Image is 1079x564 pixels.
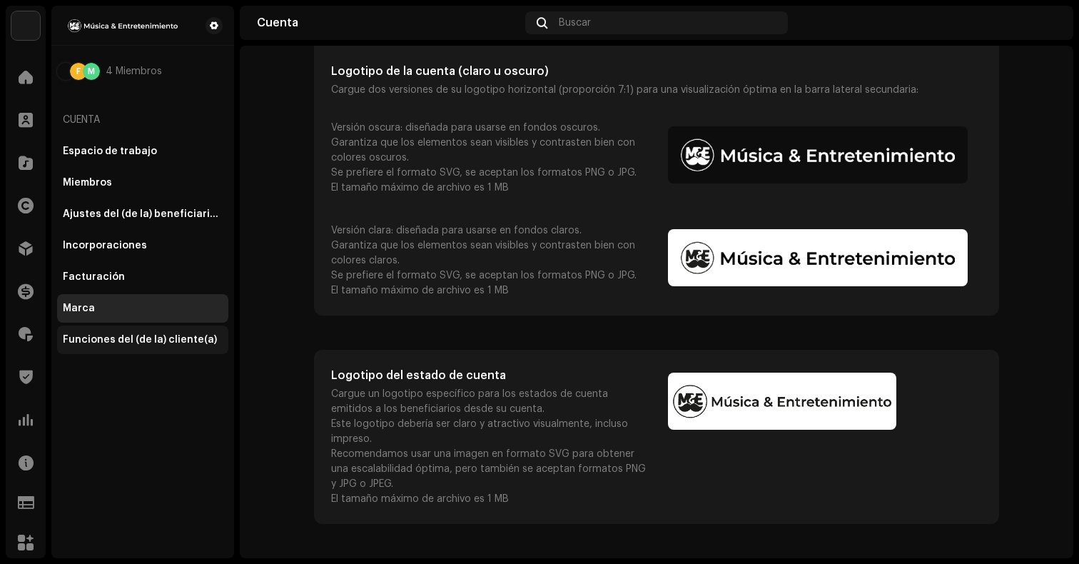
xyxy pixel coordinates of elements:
p: Cargue dos versiones de su logotipo horizontal (proporción 7:1) para una visualización óptima en ... [331,83,982,98]
img: 78f3867b-a9d0-4b96-9959-d5e4a689f6cf [11,11,40,40]
p: Recomendamos usar una imagen en formato SVG para obtener una escalabilidad óptima, pero también s... [331,447,651,492]
p: Versión clara: diseñada para usarse en fondos claros. [331,223,651,238]
div: Cuenta [257,17,520,29]
div: Marca [63,303,95,314]
span: 4 Miembros [106,66,162,77]
p: Garantiza que los elementos sean visibles y contrasten bien con colores claros. [331,238,651,268]
re-m-nav-item: Ajustes del (de la) beneficiario(a) [57,200,228,228]
img: 0c43ecd2-0fe7-4201-bfd0-35d22d5c77cb [63,17,183,34]
img: c904f273-36fb-4b92-97b0-1c77b616e906 [1033,11,1056,34]
p: Cargue un logotipo específico para los estados de cuenta emitidos a los beneficiarios desde su cu... [331,387,651,417]
div: Funciones del (de la) cliente(a) [63,334,217,346]
re-m-nav-item: Funciones del (de la) cliente(a) [57,326,228,354]
p: Versión oscura: diseñada para usarse en fondos oscuros. [331,121,651,136]
re-m-nav-item: Facturación [57,263,228,291]
re-m-nav-item: Miembros [57,168,228,197]
p: Este logotipo debería ser claro y atractivo visualmente, incluso impreso. [331,417,651,447]
p: El tamaño máximo de archivo es 1 MB [331,492,651,507]
re-a-nav-header: Cuenta [57,103,228,137]
div: Incorporaciones [63,240,147,251]
span: Buscar [559,17,591,29]
p: Garantiza que los elementos sean visibles y contrasten bien con colores oscuros. [331,136,651,166]
div: Espacio de trabajo [63,146,157,157]
div: Facturación [63,271,125,283]
img: c904f273-36fb-4b92-97b0-1c77b616e906 [57,63,74,80]
re-m-nav-item: Espacio de trabajo [57,137,228,166]
div: Miembros [63,177,112,188]
h5: Logotipo del estado de cuenta [331,367,651,384]
p: Se prefiere el formato SVG, se aceptan los formatos PNG o JPG. [331,268,651,283]
re-m-nav-item: Marca [57,294,228,323]
p: El tamaño máximo de archivo es 1 MB [331,181,651,196]
p: El tamaño máximo de archivo es 1 MB [331,283,651,298]
div: M [83,63,100,80]
p: Se prefiere el formato SVG, se aceptan los formatos PNG o JPG. [331,166,651,181]
re-m-nav-item: Incorporaciones [57,231,228,260]
div: F [70,63,87,80]
div: Ajustes del (de la) beneficiario(a) [63,208,223,220]
h5: Logotipo de la cuenta (claro u oscuro) [331,63,982,80]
